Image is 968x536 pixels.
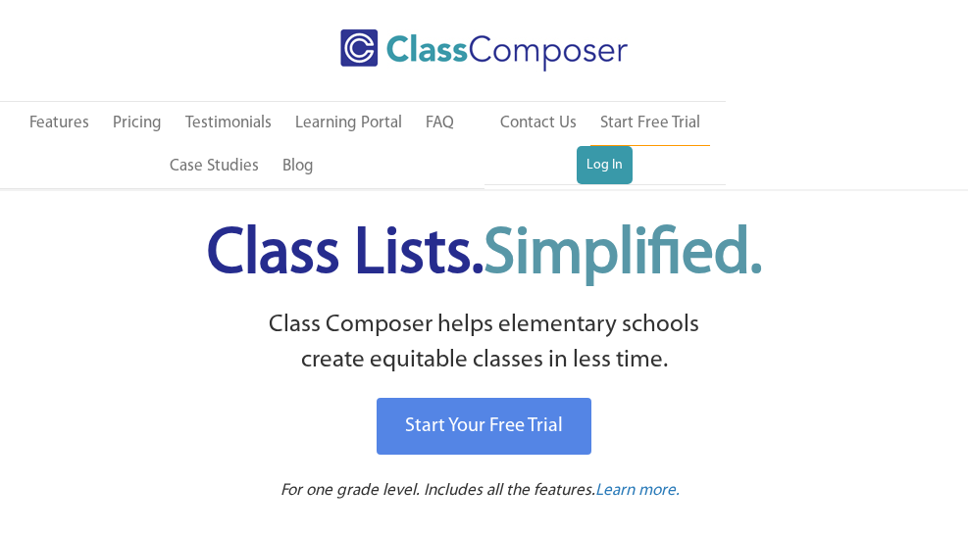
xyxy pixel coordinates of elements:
span: Start Your Free Trial [405,416,563,436]
span: Class Lists. [207,223,762,287]
p: Class Composer helps elementary schools create equitable classes in less time. [20,308,948,379]
a: Start Your Free Trial [377,398,591,455]
a: Blog [273,145,324,188]
a: Case Studies [160,145,269,188]
a: Testimonials [176,102,281,145]
a: Pricing [103,102,172,145]
span: Simplified. [484,223,762,287]
img: Class Composer [340,29,628,72]
a: Learn more. [595,479,680,504]
span: Learn more. [595,482,680,499]
span: For one grade level. Includes all the features. [280,482,595,499]
nav: Header Menu [484,102,727,184]
a: Log In [577,146,633,185]
a: Learning Portal [285,102,412,145]
a: Start Free Trial [590,102,710,146]
a: Contact Us [490,102,586,145]
a: Features [20,102,99,145]
a: FAQ [416,102,464,145]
